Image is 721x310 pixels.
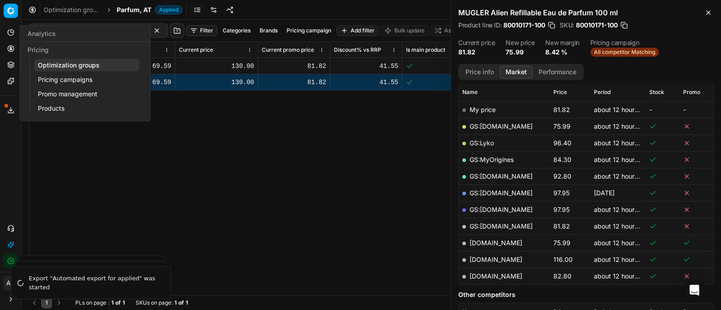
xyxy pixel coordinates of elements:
[334,62,398,71] div: 41.55
[594,272,651,280] span: about 12 hours ago
[553,89,567,96] span: Price
[41,297,52,308] button: 1
[34,59,139,72] a: Optimization groups
[506,40,534,46] dt: New price
[337,25,379,36] button: Add filter
[115,299,121,306] strong: of
[262,78,326,87] div: 81.82
[178,299,184,306] strong: of
[179,78,254,87] div: 130.00
[283,25,335,36] button: Pricing campaign
[460,66,500,79] button: Price info
[123,299,125,306] strong: 1
[458,7,714,18] h2: MUGLER Alien Refillable Eau de Parfum 100 ml
[29,297,40,308] button: Go to previous page
[334,46,381,54] span: Discount% vs RRP
[406,46,445,54] span: Is main product
[470,272,522,280] a: [DOMAIN_NAME]
[27,46,49,54] span: Pricing
[594,89,611,96] span: Period
[594,139,651,147] span: about 12 hours ago
[462,89,478,96] span: Name
[590,40,659,46] dt: Pricing campaign
[590,48,659,57] span: All competitor Matching
[470,206,533,213] a: GS:[DOMAIN_NAME]
[594,106,651,113] span: about 12 hours ago
[594,256,651,263] span: about 12 hours ago
[470,122,533,130] a: GS:[DOMAIN_NAME]
[111,299,114,306] strong: 1
[553,172,571,180] span: 92.80
[553,122,570,130] span: 75.99
[470,256,522,263] a: [DOMAIN_NAME]
[117,5,183,14] span: Parfum, ATApplied
[594,206,651,213] span: about 12 hours ago
[594,122,651,130] span: about 12 hours ago
[458,290,714,299] h5: Other competitors
[262,46,314,54] span: Current promo price
[553,106,570,113] span: 81.82
[44,5,101,14] a: Optimization groups
[174,299,177,306] strong: 1
[500,66,533,79] button: Market
[470,239,522,247] a: [DOMAIN_NAME]
[470,189,533,197] a: GS:[DOMAIN_NAME]
[219,25,254,36] button: Categories
[75,299,106,306] span: PLs on page
[458,40,495,46] dt: Current price
[649,89,664,96] span: Stock
[594,239,651,247] span: about 12 hours ago
[186,25,217,36] button: Filter
[34,73,139,86] a: Pricing campaigns
[545,48,580,57] dd: 8.42 %
[29,274,160,292] div: Export "Automated export for applied" was started
[179,62,254,71] div: 130.00
[560,22,574,28] span: SKU :
[470,139,494,147] a: GS:Lyko
[470,222,533,230] a: GS:[DOMAIN_NAME]
[430,25,465,36] button: Assign
[684,279,705,301] div: Open Intercom Messenger
[29,297,64,308] nav: pagination
[533,66,582,79] button: Performance
[334,78,398,87] div: 41.55
[4,276,18,290] span: AC
[179,46,213,54] span: Current price
[54,297,64,308] button: Go to next page
[553,222,570,230] span: 81.82
[553,206,570,213] span: 97.95
[155,5,183,14] span: Applied
[186,299,188,306] strong: 1
[34,102,139,115] a: Products
[553,272,571,280] span: 82.80
[256,25,281,36] button: Brands
[646,101,680,118] td: -
[34,88,139,100] a: Promo management
[458,22,502,28] span: Product line ID :
[680,101,713,118] td: -
[506,48,534,57] dd: 75.99
[594,156,651,163] span: about 12 hours ago
[4,276,18,290] button: AC
[683,89,700,96] span: Promo
[75,299,125,306] div: :
[545,40,580,46] dt: New margin
[594,189,615,197] span: [DATE]
[553,139,571,147] span: 96.40
[262,62,326,71] div: 81.82
[27,30,56,37] span: Analytics
[44,5,183,14] nav: breadcrumb
[553,156,571,163] span: 84.30
[594,172,651,180] span: about 12 hours ago
[553,256,573,263] span: 116.00
[117,5,151,14] span: Parfum, AT
[470,156,514,163] a: GS:MyOrigines
[470,172,533,180] a: GS:[DOMAIN_NAME]
[553,239,570,247] span: 75.99
[458,48,495,57] dd: 81.82
[380,25,429,36] button: Bulk update
[594,222,651,230] span: about 12 hours ago
[136,299,173,306] span: SKUs on page :
[470,106,496,113] span: My price
[553,189,570,197] span: 97.95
